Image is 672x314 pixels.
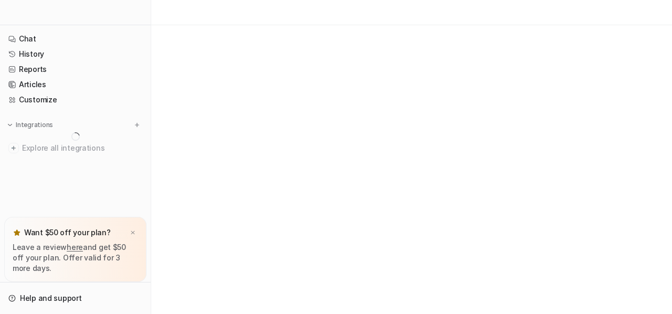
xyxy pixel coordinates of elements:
[13,242,138,274] p: Leave a review and get $50 off your plan. Offer valid for 3 more days.
[4,32,146,46] a: Chat
[4,120,56,130] button: Integrations
[4,141,146,155] a: Explore all integrations
[6,121,14,129] img: expand menu
[4,291,146,306] a: Help and support
[4,77,146,92] a: Articles
[4,92,146,107] a: Customize
[13,228,21,237] img: star
[133,121,141,129] img: menu_add.svg
[22,140,142,156] span: Explore all integrations
[8,143,19,153] img: explore all integrations
[4,47,146,61] a: History
[16,121,53,129] p: Integrations
[4,62,146,77] a: Reports
[24,227,111,238] p: Want $50 off your plan?
[67,243,83,252] a: here
[130,229,136,236] img: x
